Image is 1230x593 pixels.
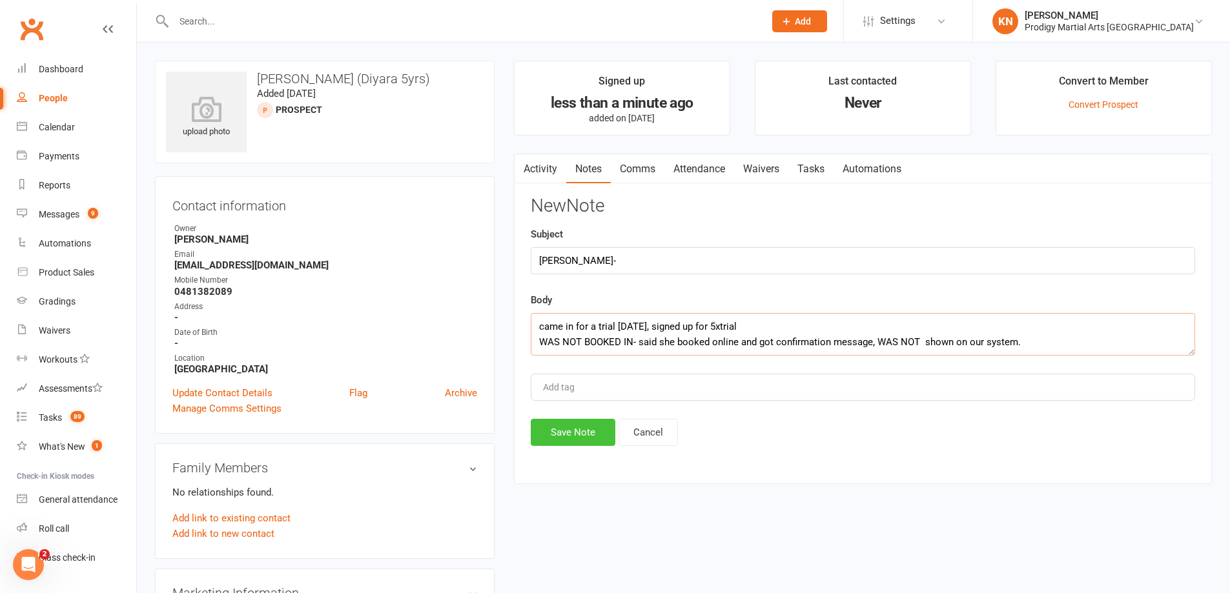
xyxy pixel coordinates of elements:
[599,73,645,96] div: Signed up
[39,549,50,559] span: 2
[174,363,477,375] strong: [GEOGRAPHIC_DATA]
[15,13,48,45] a: Clubworx
[17,171,136,200] a: Reports
[17,403,136,432] a: Tasks 89
[39,180,70,190] div: Reports
[566,154,611,184] a: Notes
[17,84,136,113] a: People
[17,316,136,345] a: Waivers
[39,354,77,365] div: Workouts
[39,64,83,74] div: Dashboard
[772,10,827,32] button: Add
[992,8,1018,34] div: KN
[39,552,96,563] div: Class check-in
[531,292,552,308] label: Body
[174,352,477,365] div: Location
[619,419,678,446] button: Cancel
[172,485,477,500] p: No relationships found.
[17,200,136,229] a: Messages 9
[39,93,68,103] div: People
[445,385,477,401] a: Archive
[542,379,587,395] input: Add tag
[17,485,136,514] a: General attendance kiosk mode
[174,327,477,339] div: Date of Birth
[767,96,959,110] div: Never
[17,142,136,171] a: Payments
[257,88,316,99] time: Added [DATE]
[880,6,916,35] span: Settings
[515,154,566,184] a: Activity
[172,194,477,213] h3: Contact information
[92,440,102,451] span: 1
[166,96,247,139] div: upload photo
[172,461,477,475] h3: Family Members
[17,432,136,461] a: What's New1
[531,313,1195,356] textarea: came in for a trial [DATE], signed up for 5xtrial WAS NOT BOOKED IN- said she booked online and g...
[734,154,788,184] a: Waivers
[172,510,291,526] a: Add link to existing contact
[174,301,477,313] div: Address
[39,325,70,336] div: Waivers
[531,226,563,242] label: Subject
[166,72,484,86] h3: [PERSON_NAME] (Diyara 5yrs)
[276,105,322,115] snap: prospect
[526,96,718,110] div: less than a minute ago
[39,209,79,219] div: Messages
[174,234,477,245] strong: [PERSON_NAME]
[664,154,734,184] a: Attendance
[1025,21,1194,33] div: Prodigy Martial Arts [GEOGRAPHIC_DATA]
[531,247,1195,274] input: optional
[17,258,136,287] a: Product Sales
[174,248,477,261] div: Email
[531,196,1195,216] h3: New Note
[17,229,136,258] a: Automations
[39,441,85,452] div: What's New
[39,122,75,132] div: Calendar
[70,411,85,422] span: 89
[172,385,272,401] a: Update Contact Details
[39,151,79,161] div: Payments
[1059,73,1149,96] div: Convert to Member
[172,401,282,416] a: Manage Comms Settings
[39,267,94,277] div: Product Sales
[17,543,136,572] a: Class kiosk mode
[174,337,477,349] strong: -
[788,154,834,184] a: Tasks
[170,12,755,30] input: Search...
[174,259,477,271] strong: [EMAIL_ADDRESS][DOMAIN_NAME]
[17,345,136,374] a: Workouts
[39,494,118,505] div: General attendance
[39,238,91,248] div: Automations
[531,419,615,446] button: Save Note
[17,514,136,543] a: Roll call
[17,113,136,142] a: Calendar
[611,154,664,184] a: Comms
[39,383,103,394] div: Assessments
[174,223,477,235] div: Owner
[174,274,477,286] div: Mobile Number
[349,385,367,401] a: Flag
[39,523,69,534] div: Roll call
[828,73,897,96] div: Last contacted
[174,286,477,297] strong: 0481382089
[834,154,910,184] a: Automations
[174,312,477,323] strong: -
[39,296,76,307] div: Gradings
[88,208,98,219] span: 9
[39,412,62,423] div: Tasks
[172,526,274,541] a: Add link to new contact
[526,113,718,123] p: added on [DATE]
[17,55,136,84] a: Dashboard
[17,287,136,316] a: Gradings
[17,374,136,403] a: Assessments
[1025,10,1194,21] div: [PERSON_NAME]
[13,549,44,580] iframe: Intercom live chat
[795,16,811,26] span: Add
[1069,99,1138,110] a: Convert Prospect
